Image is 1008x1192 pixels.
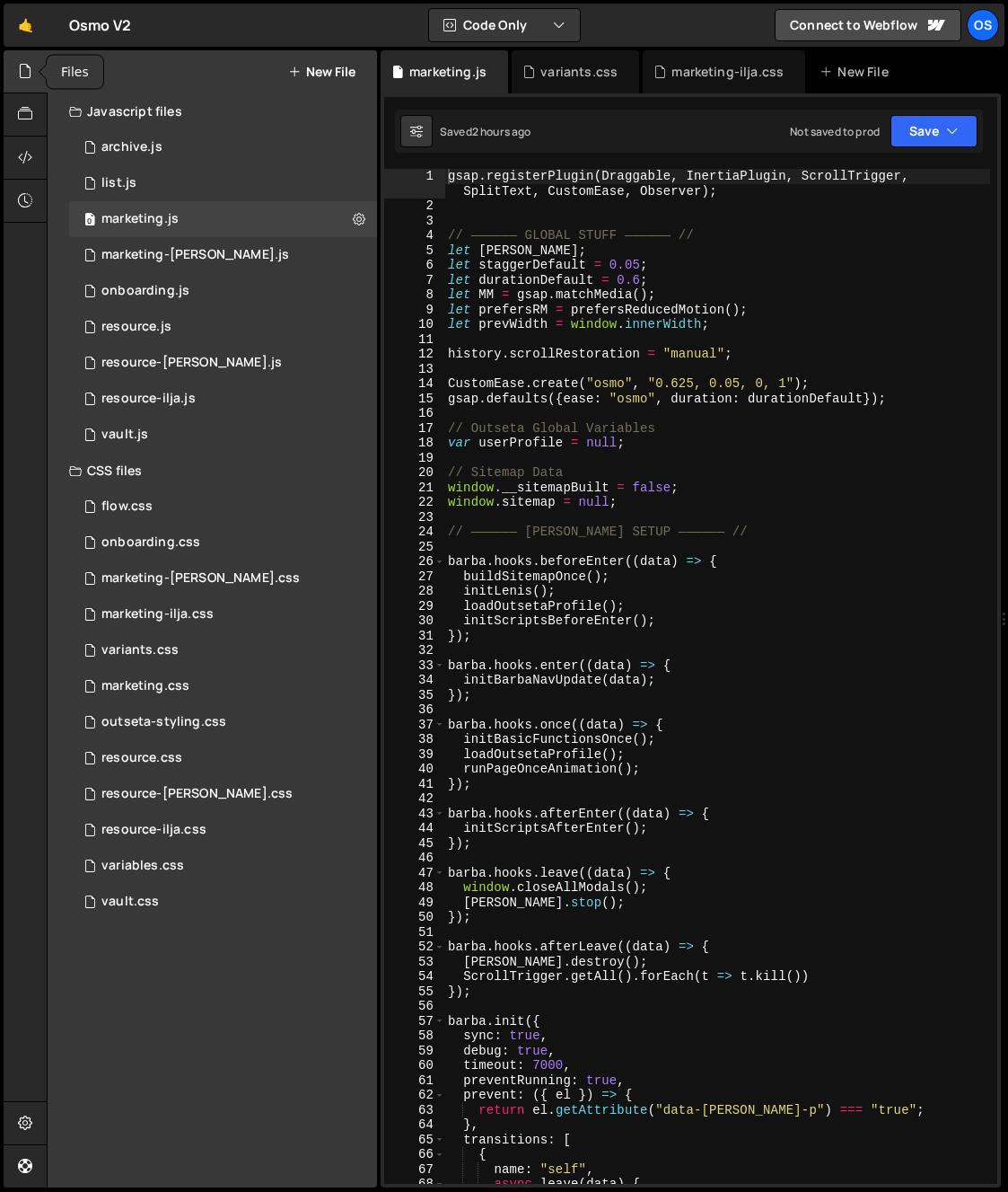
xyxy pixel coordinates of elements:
[384,718,445,733] div: 37
[384,880,445,896] div: 48
[101,283,189,299] div: onboarding.js
[69,273,377,309] div: 16596/48092.js
[101,391,196,407] div: resource-ilja.js
[384,1058,445,1073] div: 60
[384,1073,445,1089] div: 61
[69,345,377,381] div: 16596/46194.js
[101,247,289,263] div: marketing-[PERSON_NAME].js
[384,169,445,199] div: 1
[384,436,445,451] div: 18
[967,9,999,41] a: Os
[384,1029,445,1044] div: 58
[384,821,445,836] div: 44
[384,287,445,303] div: 8
[288,65,355,79] button: New File
[384,985,445,1000] div: 55
[4,4,48,47] a: 🤙
[384,406,445,421] div: 16
[384,199,445,214] div: 2
[69,668,377,704] div: 16596/45446.css
[384,896,445,911] div: 49
[384,465,445,481] div: 20
[384,1117,445,1133] div: 64
[101,534,200,551] div: onboarding.css
[384,658,445,674] div: 33
[69,129,377,165] div: 16596/46210.js
[101,714,226,730] div: outseta-styling.css
[384,243,445,259] div: 5
[101,427,148,443] div: vault.js
[384,702,445,718] div: 36
[890,115,977,147] button: Save
[384,866,445,881] div: 47
[384,599,445,614] div: 29
[384,836,445,852] div: 45
[101,894,159,910] div: vault.css
[384,228,445,243] div: 4
[384,392,445,407] div: 15
[384,1103,445,1118] div: 63
[384,317,445,332] div: 10
[69,417,377,453] div: 16596/45133.js
[384,258,445,273] div: 6
[384,1088,445,1103] div: 62
[384,851,445,866] div: 46
[101,319,171,335] div: resource.js
[69,632,377,668] div: 16596/45511.css
[384,421,445,437] div: 17
[101,499,153,515] div: flow.css
[69,561,377,596] div: 16596/46284.css
[69,776,377,812] div: 16596/46196.css
[384,1014,445,1029] div: 57
[384,777,445,792] div: 41
[384,955,445,970] div: 53
[384,481,445,496] div: 21
[69,596,377,632] div: 16596/47731.css
[384,1133,445,1148] div: 65
[69,201,377,237] div: 16596/45422.js
[101,642,179,658] div: variants.css
[69,165,377,201] div: 16596/45151.js
[384,940,445,955] div: 52
[101,606,214,622] div: marketing-ilja.css
[101,858,184,874] div: variables.css
[69,812,377,848] div: 16596/46198.css
[384,910,445,925] div: 50
[69,381,377,417] div: 16596/46195.js
[671,63,784,81] div: marketing-ilja.css
[384,510,445,525] div: 23
[101,786,293,802] div: resource-[PERSON_NAME].css
[384,614,445,629] div: 30
[101,678,189,694] div: marketing.css
[775,9,961,41] a: Connect to Webflow
[384,273,445,288] div: 7
[429,9,580,41] button: Code Only
[384,762,445,777] div: 40
[101,139,162,155] div: archive.js
[69,489,377,525] div: 16596/47552.css
[384,570,445,585] div: 27
[384,925,445,940] div: 51
[84,214,95,228] span: 0
[69,237,377,273] div: 16596/45424.js
[384,1162,445,1178] div: 67
[384,969,445,985] div: 54
[384,303,445,318] div: 9
[101,211,179,227] div: marketing.js
[384,747,445,763] div: 39
[472,124,531,139] div: 2 hours ago
[384,332,445,348] div: 11
[384,791,445,807] div: 42
[384,1044,445,1059] div: 59
[69,309,377,345] div: 16596/46183.js
[101,175,136,191] div: list.js
[384,214,445,229] div: 3
[69,704,377,740] div: 16596/45156.css
[790,124,880,139] div: Not saved to prod
[820,63,895,81] div: New File
[384,376,445,392] div: 14
[440,124,531,139] div: Saved
[69,884,377,920] div: 16596/45153.css
[384,525,445,540] div: 24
